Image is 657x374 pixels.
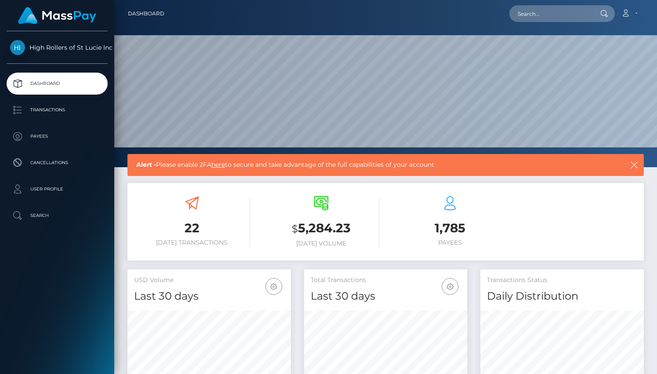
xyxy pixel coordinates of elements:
h4: Last 30 days [134,289,284,304]
h6: [DATE] Transactions [134,239,250,246]
h6: Payees [392,239,508,246]
p: Search [10,209,104,222]
p: User Profile [10,183,104,196]
h5: USD Volume [134,276,284,285]
small: $ [292,223,298,235]
h4: Daily Distribution [487,289,637,304]
p: Cancellations [10,156,104,169]
img: High Rollers of St Lucie Inc [10,40,25,55]
h4: Last 30 days [311,289,461,304]
a: Dashboard [7,73,108,95]
p: Transactions [10,103,104,117]
a: here [211,161,225,169]
a: Payees [7,125,108,147]
h3: 5,284.23 [263,220,379,238]
h3: 22 [134,220,250,237]
a: Cancellations [7,152,108,174]
span: Please enable 2FA to secure and take advantage of the full capabilities of your account [136,160,580,169]
h6: [DATE] Volume [263,240,379,247]
b: Alert - [136,161,156,169]
p: Payees [10,130,104,143]
h5: Transactions Status [487,276,637,285]
h3: 1,785 [392,220,508,237]
h5: Total Transactions [311,276,461,285]
p: Dashboard [10,77,104,90]
a: Transactions [7,99,108,121]
a: Dashboard [128,4,164,23]
a: User Profile [7,178,108,200]
input: Search... [509,5,592,22]
img: MassPay Logo [18,7,96,24]
span: High Rollers of St Lucie Inc [7,44,108,51]
a: Search [7,205,108,227]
